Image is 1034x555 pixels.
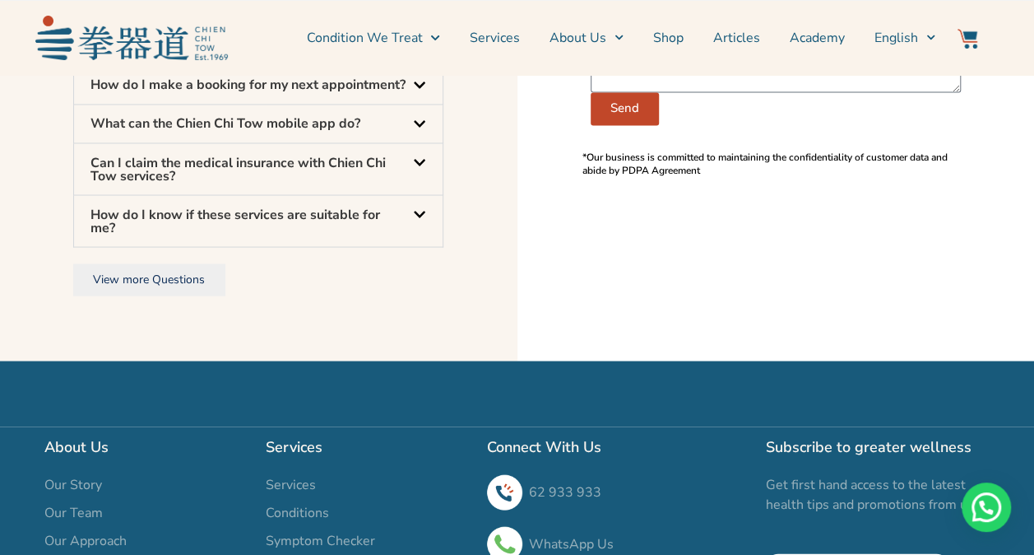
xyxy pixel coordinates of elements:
img: Website Icon-03 [957,29,977,49]
a: About Us [549,17,624,58]
span: Our Approach [44,530,127,550]
a: Shop [653,17,684,58]
div: Can I claim the medical insurance with Chien Chi Tow services? [74,143,443,194]
span: Conditions [266,502,329,522]
a: Our Team [44,502,249,522]
h2: About Us [44,435,249,458]
h2: Services [266,435,471,458]
p: Get first hand access to the latest health tips and promotions from us [766,474,990,514]
span: Our Story [44,474,102,494]
a: Condition We Treat [306,17,439,58]
span: View more Questions [93,271,205,287]
a: How do I make a booking for my next appointment? [90,76,406,94]
a: Services [266,474,471,494]
span: Services [266,474,316,494]
a: Can I claim the medical insurance with Chien Chi Tow services? [90,153,386,184]
div: How do I know if these services are suitable for me? [74,195,443,246]
a: What can the Chien Chi Tow mobile app do? [90,114,360,133]
h2: Subscribe to greater wellness [766,435,990,458]
span: Our Team [44,502,103,522]
span: Send [610,102,639,114]
div: What can the Chien Chi Tow mobile app do? [74,105,443,142]
h2: Connect With Us [487,435,749,458]
a: Conditions [266,502,471,522]
a: How do I know if these services are suitable for me? [90,205,380,236]
a: Our Approach [44,530,249,550]
a: 62 933 933 [529,483,601,501]
a: View more Questions [73,264,225,295]
a: Our Story [44,474,249,494]
a: WhatsApp Us [529,534,614,553]
p: *Our business is committed to maintaining the confidentiality of customer data and abide by PDPA ... [582,150,969,176]
nav: Menu [236,17,935,58]
span: English [874,28,918,48]
span: Symptom Checker [266,530,375,550]
a: Symptom Checker [266,530,471,550]
button: Send [591,92,659,125]
a: Services [470,17,520,58]
div: How do I make a booking for my next appointment? [74,66,443,104]
a: Academy [790,17,845,58]
a: English [874,17,935,58]
a: Articles [713,17,760,58]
